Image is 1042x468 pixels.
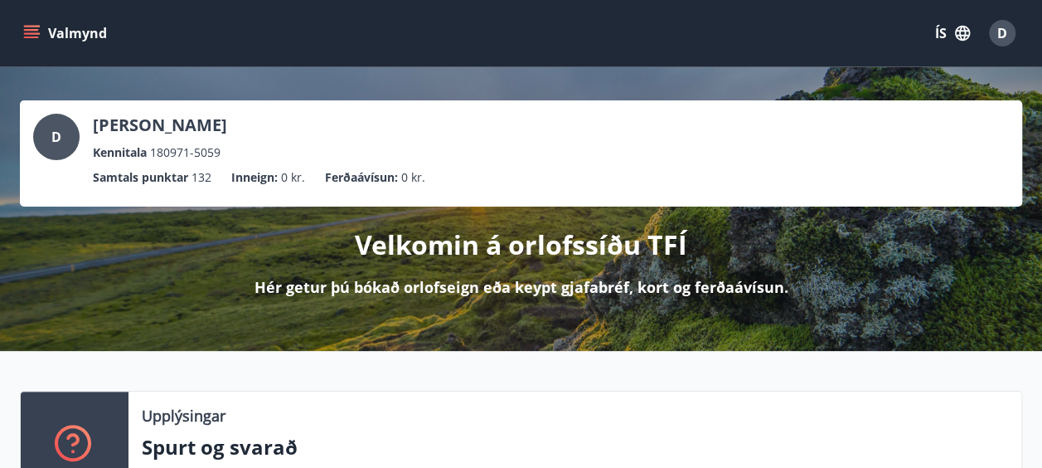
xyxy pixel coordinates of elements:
[51,128,61,146] span: D
[325,168,398,187] p: Ferðaávísun :
[20,18,114,48] button: menu
[355,227,687,263] p: Velkomin á orlofssíðu TFÍ
[982,13,1022,53] button: D
[93,168,188,187] p: Samtals punktar
[254,276,788,298] p: Hér getur þú bókað orlofseign eða keypt gjafabréf, kort og ferðaávísun.
[281,168,305,187] span: 0 kr.
[142,433,1008,461] p: Spurt og svarað
[191,168,211,187] span: 132
[401,168,425,187] span: 0 kr.
[997,24,1007,42] span: D
[150,144,221,162] span: 180971-5059
[231,168,278,187] p: Inneign :
[93,114,227,137] p: [PERSON_NAME]
[142,405,225,427] p: Upplýsingar
[93,144,147,162] p: Kennitala
[926,18,979,48] button: ÍS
